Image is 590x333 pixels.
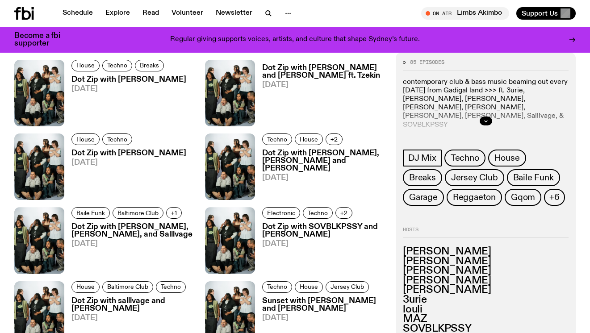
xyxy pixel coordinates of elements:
a: Reggaeton [447,189,502,206]
span: House [300,283,318,290]
span: +6 [549,192,560,202]
span: Reggaeton [453,192,496,202]
p: contemporary club & bass music beaming out every [DATE] from Gadigal land >>> ft. 3urie, [PERSON_... [403,78,569,129]
button: Support Us [516,7,576,20]
span: [DATE] [71,159,186,166]
h3: [PERSON_NAME] [403,257,569,266]
span: 85 episodes [410,60,444,65]
span: +2 [331,136,338,142]
a: House [71,281,100,293]
span: Jersey Club [451,173,498,183]
span: House [76,62,95,69]
a: Dot Zip with [PERSON_NAME], [PERSON_NAME] and [PERSON_NAME][DATE] [255,150,385,200]
h3: MAZ [403,314,569,324]
a: Baltimore Club [113,207,163,219]
a: Explore [100,7,135,20]
a: Techno [156,281,186,293]
a: Techno [262,281,292,293]
span: [DATE] [262,174,385,182]
span: House [76,283,95,290]
a: Garage [403,189,444,206]
button: On AirLimbs Akimbo [421,7,509,20]
h3: Sunset with [PERSON_NAME] and [PERSON_NAME] [262,297,385,312]
a: Jersey Club [445,169,504,186]
h3: Dot Zip with [PERSON_NAME] [71,76,186,83]
span: Jersey Club [331,283,364,290]
a: Newsletter [210,7,258,20]
h3: Dot Zip with SOVBLKPSSY and [PERSON_NAME] [262,223,385,238]
h3: [PERSON_NAME] [403,247,569,257]
span: Gqom [511,192,535,202]
a: Dot Zip with SOVBLKPSSY and [PERSON_NAME][DATE] [255,223,385,274]
a: Techno [444,150,485,166]
button: +2 [326,133,343,145]
a: Schedule [57,7,98,20]
a: Dot Zip with [PERSON_NAME][DATE] [64,76,186,126]
span: Techno [451,153,479,163]
a: Baltimore Club [102,281,153,293]
a: House [488,150,526,166]
span: Breaks [140,62,159,69]
h3: Become a fbi supporter [14,32,71,47]
span: Techno [161,283,181,290]
span: Breaks [409,173,436,183]
h3: Dot Zip with [PERSON_NAME], [PERSON_NAME] and [PERSON_NAME] [262,150,385,172]
a: Techno [303,207,333,219]
a: Read [137,7,164,20]
a: Volunteer [166,7,209,20]
a: Techno [262,133,292,145]
a: Baile Funk [71,207,110,219]
a: Techno [102,60,132,71]
a: House [295,281,323,293]
span: DJ Mix [408,153,436,163]
a: DJ Mix [403,150,442,166]
a: House [295,133,323,145]
span: Techno [107,62,127,69]
span: +2 [340,210,347,216]
a: Electronic [262,207,300,219]
a: House [71,133,100,145]
span: Garage [409,192,438,202]
h3: 3urie [403,295,569,305]
a: Baile Funk [507,169,560,186]
span: [DATE] [262,240,385,248]
span: Support Us [522,9,558,17]
h3: Dot Zip with [PERSON_NAME], [PERSON_NAME], and Salllvage [71,223,194,238]
a: Breaks [403,169,442,186]
h2: Hosts [403,227,569,238]
span: [DATE] [71,314,194,322]
h3: [PERSON_NAME] [403,285,569,295]
span: Techno [308,210,328,216]
a: Jersey Club [326,281,369,293]
span: House [300,136,318,142]
a: Dot Zip with [PERSON_NAME][DATE] [64,150,186,200]
a: Dot Zip with [PERSON_NAME] and [PERSON_NAME] ft. Tzekin[DATE] [255,64,385,126]
button: +2 [335,207,352,219]
a: Dot Zip with [PERSON_NAME], [PERSON_NAME], and Salllvage[DATE] [64,223,194,274]
a: Gqom [505,189,541,206]
a: Techno [102,133,132,145]
span: Techno [267,136,287,142]
span: Baltimore Club [117,210,159,216]
span: House [494,153,520,163]
button: +1 [166,207,182,219]
h3: Dot Zip with salllvage and [PERSON_NAME] [71,297,194,312]
button: +6 [544,189,565,206]
span: Baile Funk [76,210,105,216]
span: Techno [267,283,287,290]
span: Techno [107,136,127,142]
p: Regular giving supports voices, artists, and culture that shape Sydney’s future. [170,36,420,44]
span: House [76,136,95,142]
span: Baile Funk [513,173,554,183]
h3: [PERSON_NAME] [403,266,569,276]
a: Breaks [135,60,164,71]
span: Electronic [267,210,295,216]
h3: Dot Zip with [PERSON_NAME] and [PERSON_NAME] ft. Tzekin [262,64,385,79]
span: +1 [171,210,177,216]
span: [DATE] [71,240,194,248]
a: House [71,60,100,71]
h3: [PERSON_NAME] [403,276,569,286]
h3: Dot Zip with [PERSON_NAME] [71,150,186,157]
span: Baltimore Club [107,283,148,290]
span: [DATE] [71,85,186,93]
